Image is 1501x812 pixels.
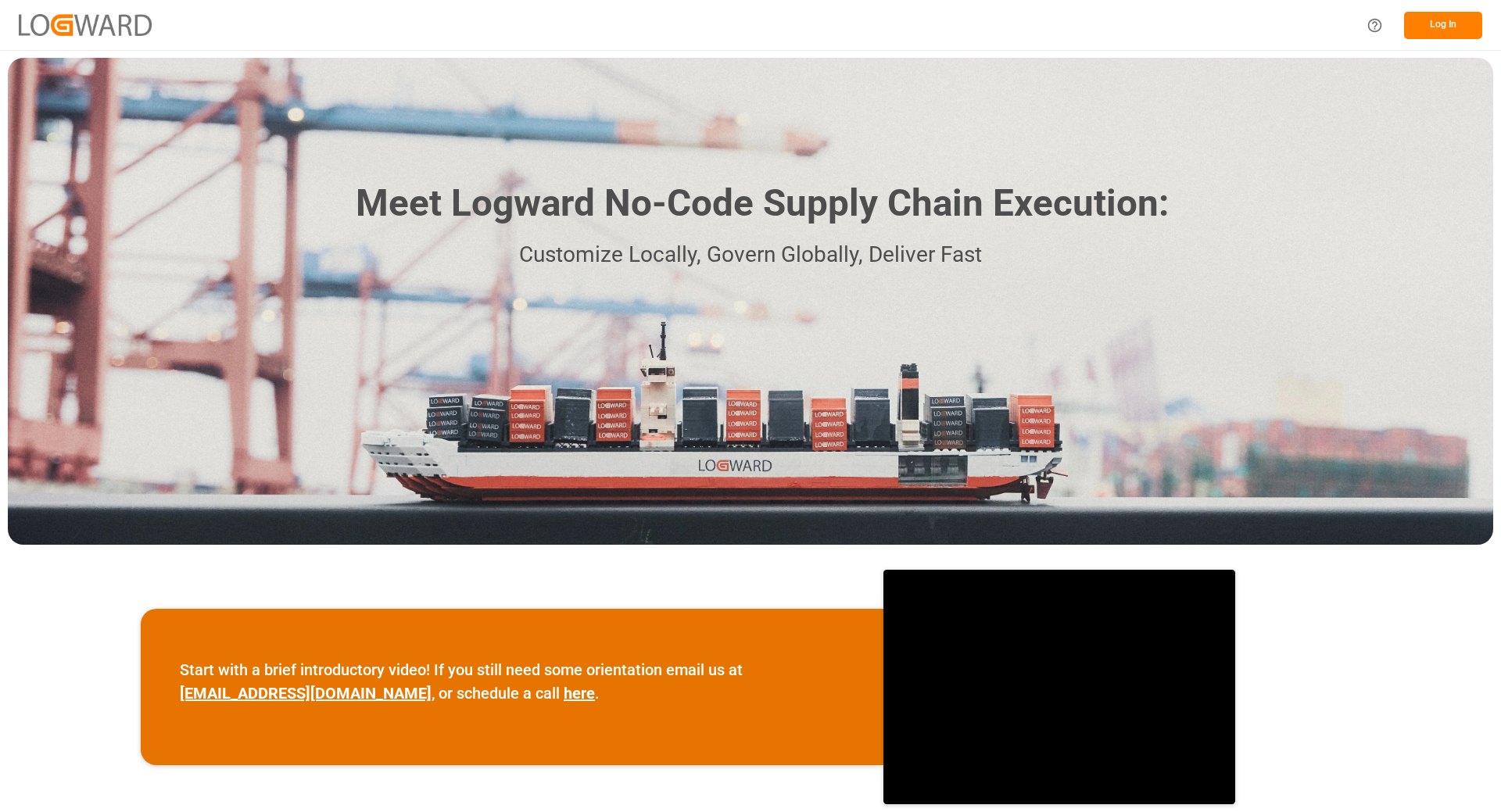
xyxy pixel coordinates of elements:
button: Help Center [1357,8,1392,43]
button: Log In [1404,12,1482,39]
a: [EMAIL_ADDRESS][DOMAIN_NAME] [180,684,432,703]
h1: Meet Logward No-Code Supply Chain Execution: [356,176,1169,231]
a: here [564,684,595,703]
p: Customize Locally, Govern Globally, Deliver Fast [332,238,1169,273]
img: Logward_new_orange.png [19,14,152,35]
p: Start with a brief introductory video! If you still need some orientation email us at , or schedu... [180,658,844,705]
